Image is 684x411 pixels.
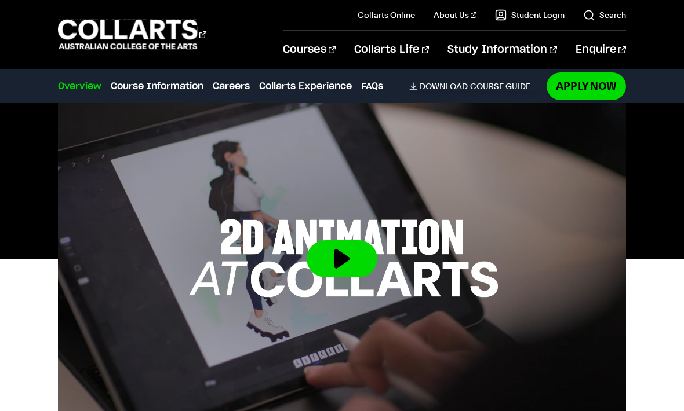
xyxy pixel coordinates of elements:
[576,31,626,69] a: Enquire
[583,9,626,21] a: Search
[358,9,415,21] a: Collarts Online
[259,79,352,93] a: Collarts Experience
[283,31,336,69] a: Courses
[111,79,203,93] a: Course Information
[58,79,101,93] a: Overview
[58,18,206,51] div: Go to homepage
[447,31,556,69] a: Study Information
[409,81,540,91] a: DownloadCourse Guide
[420,81,468,91] span: Download
[495,9,565,21] a: Student Login
[354,31,429,69] a: Collarts Life
[434,9,476,21] a: About Us
[547,72,626,100] a: Apply Now
[361,79,383,93] a: FAQs
[213,79,250,93] a: Careers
